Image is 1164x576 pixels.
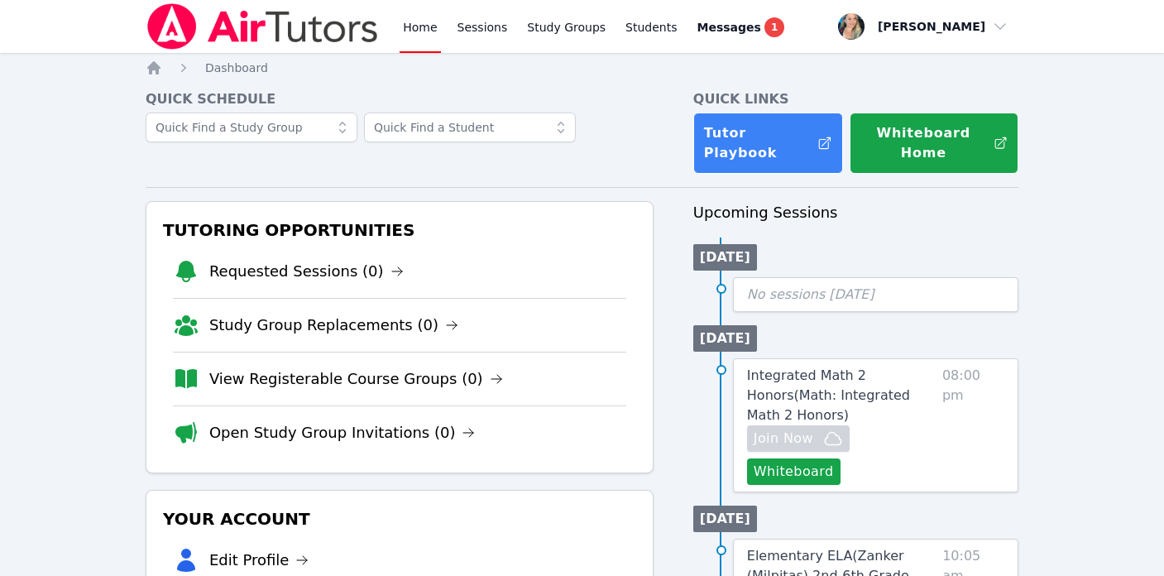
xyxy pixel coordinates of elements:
[146,3,380,50] img: Air Tutors
[205,60,268,76] a: Dashboard
[160,504,639,534] h3: Your Account
[747,366,936,425] a: Integrated Math 2 Honors(Math: Integrated Math 2 Honors)
[747,286,874,302] span: No sessions [DATE]
[693,506,757,532] li: [DATE]
[160,215,639,245] h3: Tutoring Opportunities
[209,367,503,391] a: View Registerable Course Groups (0)
[364,113,576,142] input: Quick Find a Student
[146,89,654,109] h4: Quick Schedule
[754,429,813,449] span: Join Now
[764,17,784,37] span: 1
[146,60,1018,76] nav: Breadcrumb
[942,366,1004,485] span: 08:00 pm
[693,113,843,174] a: Tutor Playbook
[693,244,757,271] li: [DATE]
[693,325,757,352] li: [DATE]
[209,421,476,444] a: Open Study Group Invitations (0)
[693,89,1018,109] h4: Quick Links
[209,549,309,572] a: Edit Profile
[747,367,910,423] span: Integrated Math 2 Honors ( Math: Integrated Math 2 Honors )
[850,113,1018,174] button: Whiteboard Home
[747,458,841,485] button: Whiteboard
[209,314,458,337] a: Study Group Replacements (0)
[209,260,404,283] a: Requested Sessions (0)
[146,113,357,142] input: Quick Find a Study Group
[747,425,850,452] button: Join Now
[693,201,1018,224] h3: Upcoming Sessions
[205,61,268,74] span: Dashboard
[697,19,761,36] span: Messages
